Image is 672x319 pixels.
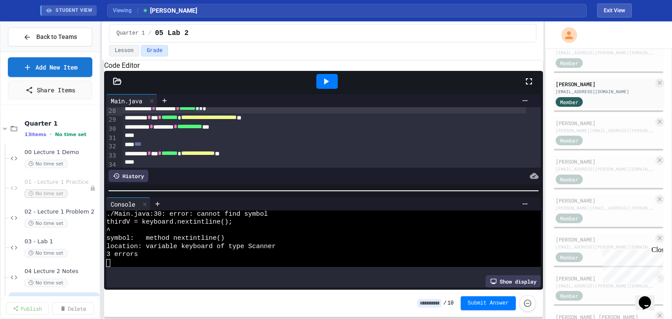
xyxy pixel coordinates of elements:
[560,98,578,106] span: Member
[24,179,90,186] span: 01 - Lecture 1 Practice
[106,96,147,105] div: Main.java
[556,88,654,95] div: [EMAIL_ADDRESS][DOMAIN_NAME]
[556,166,654,172] div: [EMAIL_ADDRESS][PERSON_NAME][DOMAIN_NAME]
[106,197,150,210] div: Console
[24,219,67,228] span: No time set
[106,134,117,143] div: 31
[556,80,654,88] div: [PERSON_NAME]
[106,142,117,151] div: 32
[8,57,92,77] a: Add New Item
[106,107,117,116] div: 28
[106,251,138,259] span: 3 errors
[24,268,98,275] span: 04 Lecture 2 Notes
[24,238,98,245] span: 03 - Lab 1
[556,158,654,165] div: [PERSON_NAME]
[24,279,67,287] span: No time set
[486,275,541,287] div: Show display
[106,200,140,209] div: Console
[104,60,542,71] h6: Code Editor
[106,210,268,218] span: ./Main.java:30: error: cannot find symbol
[461,296,516,310] button: Submit Answer
[106,94,157,107] div: Main.java
[556,127,654,134] div: [PERSON_NAME][EMAIL_ADDRESS][PERSON_NAME][DOMAIN_NAME]
[556,274,654,282] div: [PERSON_NAME]
[635,284,663,310] iframe: chat widget
[556,119,654,127] div: [PERSON_NAME]
[8,81,92,99] a: Share Items
[106,218,232,226] span: thirdV = keyboard.nextintline();
[560,137,578,144] span: Member
[90,185,96,191] div: Unpublished
[36,32,77,42] span: Back to Teams
[560,292,578,300] span: Member
[113,7,138,14] span: Viewing
[448,300,454,307] span: 10
[8,28,92,46] button: Back to Teams
[556,244,654,250] div: [EMAIL_ADDRESS][PERSON_NAME][DOMAIN_NAME]
[24,119,98,127] span: Quarter 1
[443,300,446,307] span: /
[116,30,145,37] span: Quarter 1
[560,253,578,261] span: Member
[556,49,654,56] div: [EMAIL_ADDRESS][PERSON_NAME][DOMAIN_NAME]
[52,302,94,315] a: Delete
[468,300,509,307] span: Submit Answer
[106,161,117,169] div: 34
[50,131,52,138] span: •
[106,227,110,235] span: ^
[24,160,67,168] span: No time set
[148,30,151,37] span: /
[519,295,536,312] button: Force resubmission of student's answer (Admin only)
[56,7,92,14] span: STUDENT VIEW
[106,151,117,161] div: 33
[106,116,117,125] div: 29
[24,249,67,257] span: No time set
[106,125,117,134] div: 30
[552,25,579,45] div: My Account
[24,132,46,137] span: 13 items
[3,4,60,56] div: Chat with us now!Close
[55,132,87,137] span: No time set
[556,283,654,289] div: [EMAIL_ADDRESS][PERSON_NAME][DOMAIN_NAME]
[560,175,578,183] span: Member
[24,208,98,216] span: 02 - Lecture 1 Problem 2
[24,149,98,156] span: 00 Lecture 1 Demo
[24,189,67,198] span: No time set
[106,243,276,251] span: location: variable keyboard of type Scanner
[141,45,168,56] button: Grade
[599,246,663,283] iframe: chat widget
[155,28,189,39] span: 05 Lab 2
[106,235,224,242] span: symbol: method nextintline()
[556,196,654,204] div: [PERSON_NAME]
[597,4,632,18] button: Exit student view
[108,170,148,182] div: History
[6,302,49,315] a: Publish
[556,205,654,211] div: [PERSON_NAME][EMAIL_ADDRESS][PERSON_NAME][DOMAIN_NAME]
[556,235,654,243] div: [PERSON_NAME]
[560,59,578,67] span: Member
[142,6,197,15] span: [PERSON_NAME]
[109,45,139,56] button: Lesson
[560,214,578,222] span: Member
